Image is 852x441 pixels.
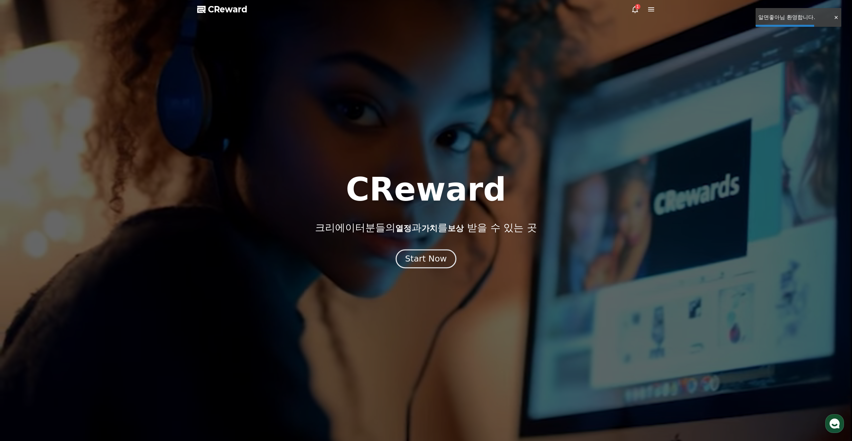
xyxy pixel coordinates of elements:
[197,4,247,15] a: CReward
[315,222,537,234] p: 크리에이터분들의 과 를 받을 수 있는 곳
[208,4,247,15] span: CReward
[635,4,640,9] div: 1
[346,173,506,206] h1: CReward
[405,253,447,265] div: Start Now
[2,212,44,229] a: 홈
[397,256,455,263] a: Start Now
[86,212,129,229] a: 설정
[103,222,111,228] span: 설정
[631,5,639,13] a: 1
[395,224,411,233] span: 열정
[448,224,464,233] span: 보상
[396,249,456,268] button: Start Now
[61,223,69,228] span: 대화
[421,224,438,233] span: 가치
[44,212,86,229] a: 대화
[21,222,25,228] span: 홈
